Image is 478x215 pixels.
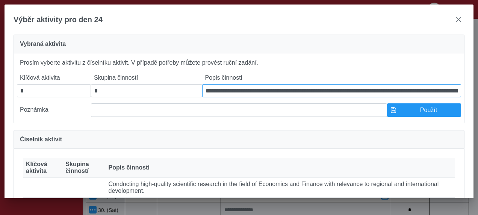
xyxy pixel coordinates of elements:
[109,164,150,171] span: Popis činnosti
[20,136,62,142] span: Číselník aktivit
[65,161,102,174] span: Skupina činností
[109,181,439,194] font: Conducting high-quality scientific research in the field of Economics and Finance with relevance ...
[20,41,66,47] span: Vybraná aktivita
[20,59,258,66] font: Prosím vyberte aktivitu z číselníku aktivit. V případě potřeby můžete provést ruční zadání.
[17,103,91,117] label: Poznámka
[91,71,202,84] label: Skupina činností
[399,107,458,114] span: Použít
[387,103,461,117] button: Použít
[26,161,59,174] span: Klíčová aktivita
[452,14,464,26] button: close
[202,71,461,84] label: Popis činnosti
[17,71,91,84] label: Klíčová aktivita
[14,15,103,24] span: Výběr aktivity pro den 24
